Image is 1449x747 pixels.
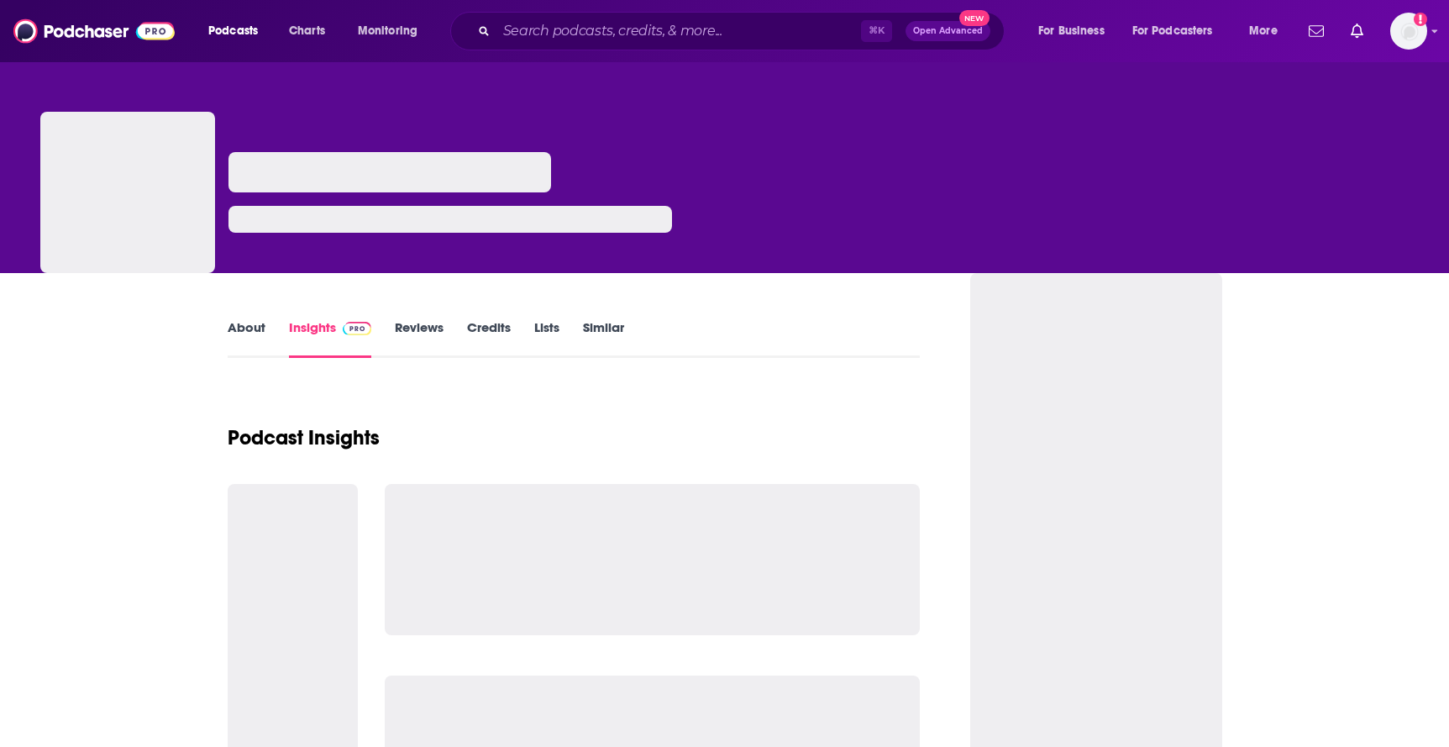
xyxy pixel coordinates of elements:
a: About [228,319,265,358]
span: Charts [289,19,325,43]
img: Podchaser Pro [343,322,372,335]
a: Charts [278,18,335,45]
span: Open Advanced [913,27,983,35]
a: Show notifications dropdown [1344,17,1370,45]
a: Similar [583,319,624,358]
span: For Business [1038,19,1105,43]
button: open menu [197,18,280,45]
svg: Add a profile image [1414,13,1427,26]
a: Credits [467,319,511,358]
img: Podchaser - Follow, Share and Rate Podcasts [13,15,175,47]
button: open menu [1237,18,1299,45]
span: More [1249,19,1278,43]
button: open menu [1121,18,1237,45]
div: Search podcasts, credits, & more... [466,12,1021,50]
span: Logged in as patiencebaldacci [1390,13,1427,50]
button: open menu [346,18,439,45]
a: Lists [534,319,559,358]
button: open menu [1026,18,1126,45]
span: New [959,10,990,26]
span: Podcasts [208,19,258,43]
input: Search podcasts, credits, & more... [496,18,861,45]
img: User Profile [1390,13,1427,50]
span: ⌘ K [861,20,892,42]
span: For Podcasters [1132,19,1213,43]
button: Open AdvancedNew [906,21,990,41]
h1: Podcast Insights [228,425,380,450]
button: Show profile menu [1390,13,1427,50]
a: Reviews [395,319,444,358]
span: Monitoring [358,19,417,43]
a: InsightsPodchaser Pro [289,319,372,358]
a: Show notifications dropdown [1302,17,1331,45]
